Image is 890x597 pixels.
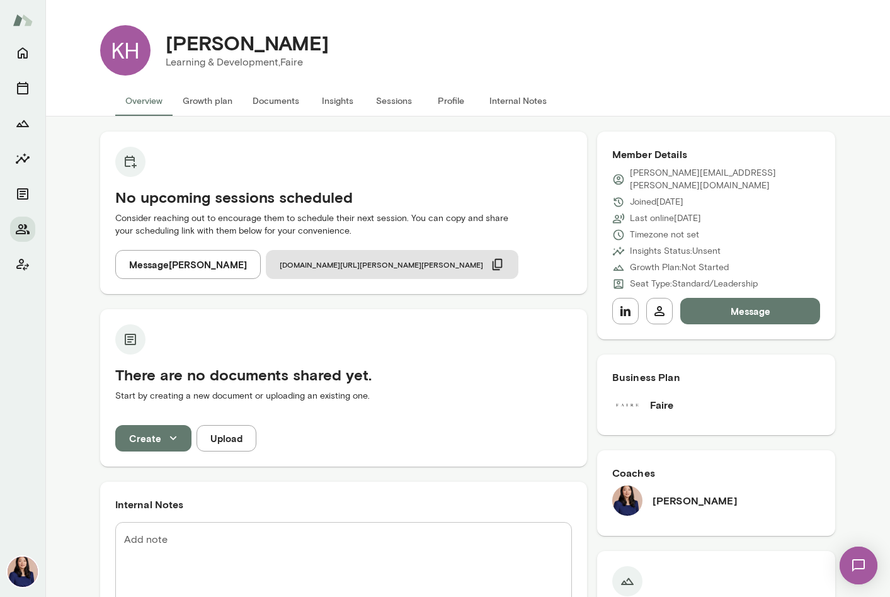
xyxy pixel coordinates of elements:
[115,425,191,452] button: Create
[115,365,572,385] h5: There are no documents shared yet.
[242,86,309,116] button: Documents
[630,196,683,208] p: Joined [DATE]
[8,557,38,587] img: Leah Kim
[166,55,329,70] p: Learning & Development, Faire
[10,111,35,136] button: Growth Plan
[10,146,35,171] button: Insights
[630,261,729,274] p: Growth Plan: Not Started
[173,86,242,116] button: Growth plan
[309,86,366,116] button: Insights
[115,390,572,402] p: Start by creating a new document or uploading an existing one.
[280,259,483,270] span: [DOMAIN_NAME][URL][PERSON_NAME][PERSON_NAME]
[612,370,821,385] h6: Business Plan
[197,425,256,452] button: Upload
[612,465,821,480] h6: Coaches
[630,212,701,225] p: Last online [DATE]
[612,147,821,162] h6: Member Details
[115,187,572,207] h5: No upcoming sessions scheduled
[10,40,35,65] button: Home
[630,245,721,258] p: Insights Status: Unsent
[13,8,33,32] img: Mento
[630,167,821,192] p: [PERSON_NAME][EMAIL_ADDRESS][PERSON_NAME][DOMAIN_NAME]
[630,278,758,290] p: Seat Type: Standard/Leadership
[10,76,35,101] button: Sessions
[612,486,642,516] img: Leah Kim
[366,86,423,116] button: Sessions
[100,25,151,76] div: KH
[630,229,699,241] p: Timezone not set
[115,250,261,279] button: Message[PERSON_NAME]
[479,86,557,116] button: Internal Notes
[10,181,35,207] button: Documents
[650,397,674,412] h6: Faire
[166,31,329,55] h4: [PERSON_NAME]
[115,86,173,116] button: Overview
[653,493,738,508] h6: [PERSON_NAME]
[423,86,479,116] button: Profile
[10,217,35,242] button: Members
[680,298,821,324] button: Message
[266,250,518,279] button: [DOMAIN_NAME][URL][PERSON_NAME][PERSON_NAME]
[115,212,572,237] p: Consider reaching out to encourage them to schedule their next session. You can copy and share yo...
[115,497,572,512] h6: Internal Notes
[10,252,35,277] button: Client app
